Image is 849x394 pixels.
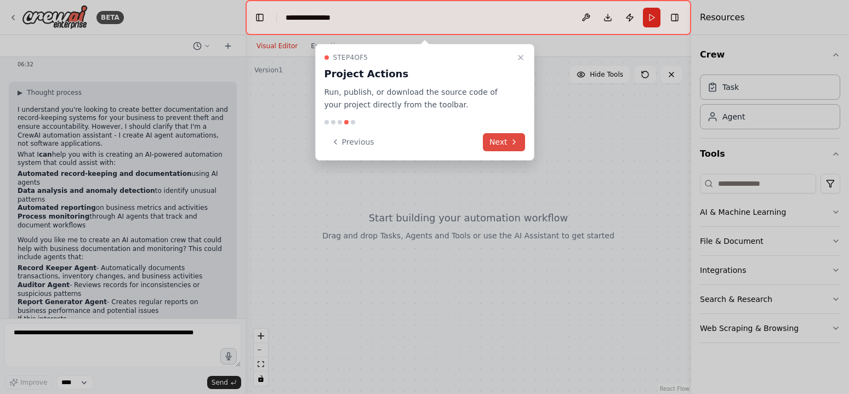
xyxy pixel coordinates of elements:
button: Next [483,133,525,151]
span: Step 4 of 5 [333,53,368,62]
button: Previous [324,133,381,151]
button: Close walkthrough [514,51,527,64]
button: Hide left sidebar [252,10,267,25]
h3: Project Actions [324,66,512,82]
p: Run, publish, or download the source code of your project directly from the toolbar. [324,86,512,111]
